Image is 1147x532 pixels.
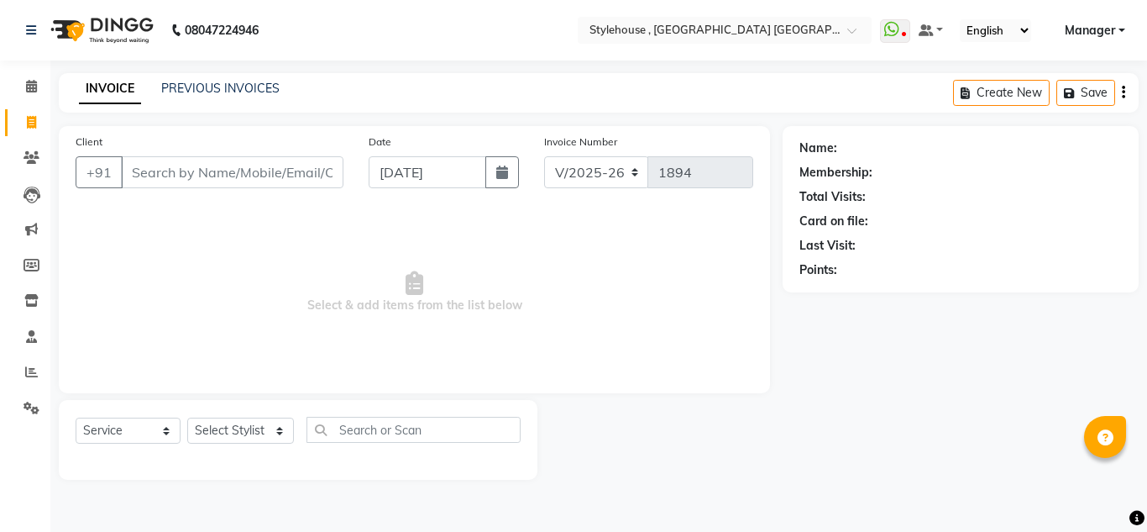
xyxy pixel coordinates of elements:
div: Membership: [799,164,872,182]
input: Search or Scan [306,417,521,443]
button: +91 [76,156,123,188]
b: 08047224946 [185,7,259,54]
span: Manager [1065,22,1115,40]
a: INVOICE [79,74,141,104]
label: Invoice Number [544,134,617,150]
button: Create New [953,80,1050,106]
div: Card on file: [799,213,868,230]
iframe: chat widget [1076,465,1130,515]
label: Date [369,134,391,150]
label: Client [76,134,102,150]
div: Last Visit: [799,237,856,255]
a: PREVIOUS INVOICES [161,81,280,96]
span: Select & add items from the list below [76,208,753,377]
div: Name: [799,140,837,157]
div: Points: [799,261,837,279]
div: Total Visits: [799,188,866,206]
input: Search by Name/Mobile/Email/Code [121,156,343,188]
img: logo [43,7,158,54]
button: Save [1056,80,1115,106]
